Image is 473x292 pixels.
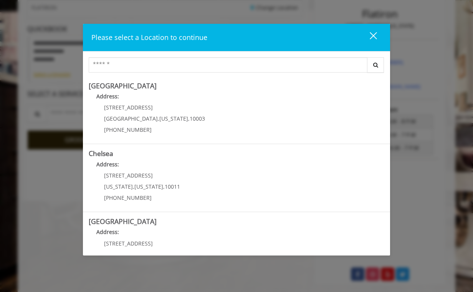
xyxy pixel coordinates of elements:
[134,183,163,190] span: [US_STATE]
[134,251,163,258] span: [US_STATE]
[89,57,384,76] div: Center Select
[165,251,180,258] span: 10011
[96,161,119,168] b: Address:
[104,115,158,122] span: [GEOGRAPHIC_DATA]
[96,228,119,236] b: Address:
[158,115,159,122] span: ,
[91,33,207,42] span: Please select a Location to continue
[89,149,113,158] b: Chelsea
[165,183,180,190] span: 10011
[159,115,188,122] span: [US_STATE]
[104,172,153,179] span: [STREET_ADDRESS]
[89,81,157,90] b: [GEOGRAPHIC_DATA]
[133,183,134,190] span: ,
[356,30,382,45] button: close dialog
[361,32,376,43] div: close dialog
[104,183,133,190] span: [US_STATE]
[104,126,152,133] span: [PHONE_NUMBER]
[104,194,152,201] span: [PHONE_NUMBER]
[133,251,134,258] span: ,
[89,57,367,73] input: Search Center
[163,183,165,190] span: ,
[104,251,133,258] span: [US_STATE]
[89,217,157,226] b: [GEOGRAPHIC_DATA]
[163,251,165,258] span: ,
[104,104,153,111] span: [STREET_ADDRESS]
[188,115,190,122] span: ,
[96,93,119,100] b: Address:
[371,62,380,68] i: Search button
[190,115,205,122] span: 10003
[104,240,153,247] span: [STREET_ADDRESS]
